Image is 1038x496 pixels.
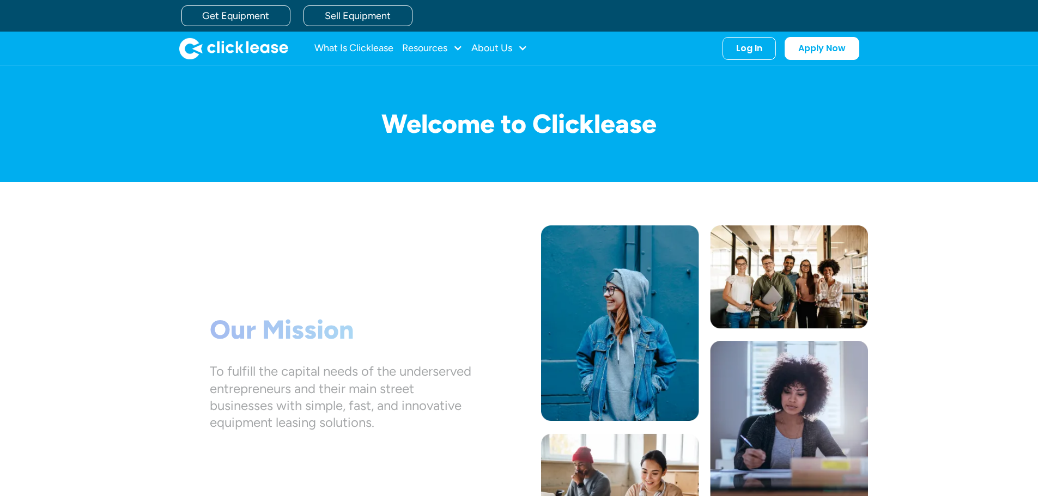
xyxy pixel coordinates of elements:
a: Sell Equipment [303,5,412,26]
div: To fulfill the capital needs of the underserved entrepreneurs and their main street businesses wi... [210,363,471,431]
div: Log In [736,43,762,54]
a: Get Equipment [181,5,290,26]
a: What Is Clicklease [314,38,393,59]
a: Apply Now [785,37,859,60]
h1: Our Mission [210,314,471,346]
h1: Welcome to Clicklease [171,109,868,138]
img: Clicklease logo [179,38,288,59]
